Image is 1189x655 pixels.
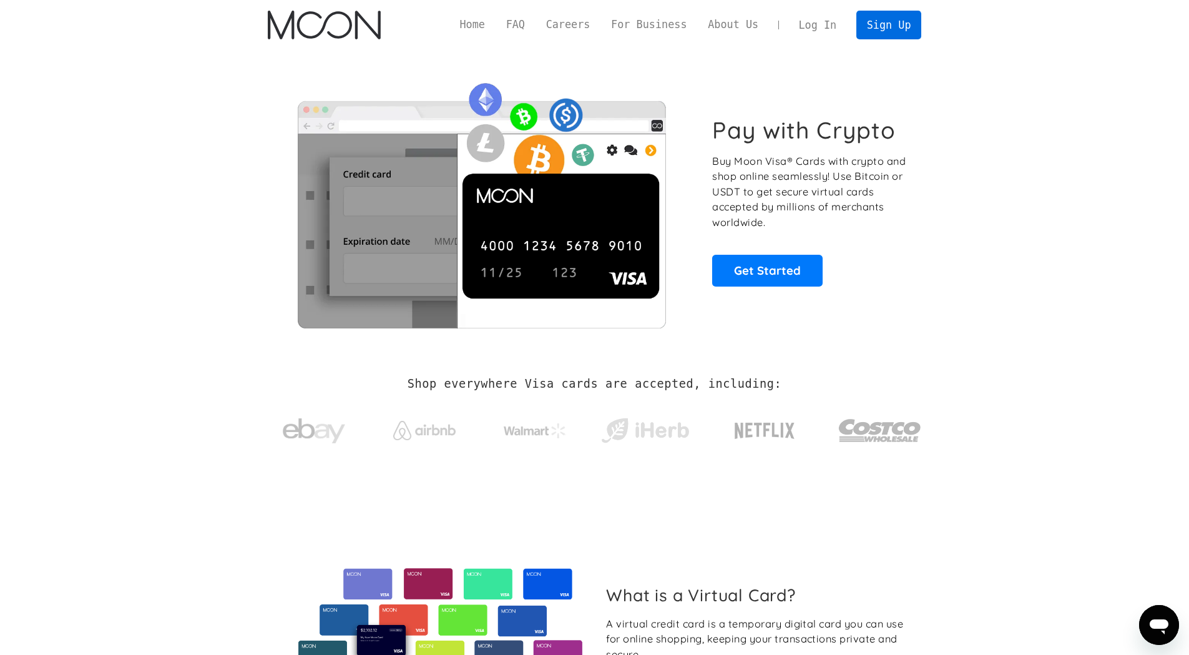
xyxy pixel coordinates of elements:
img: Walmart [504,423,566,438]
a: Netflix [709,403,821,453]
a: Costco [838,395,922,460]
p: Buy Moon Visa® Cards with crypto and shop online seamlessly! Use Bitcoin or USDT to get secure vi... [712,154,908,230]
a: For Business [600,17,697,32]
img: Airbnb [393,421,456,440]
a: Walmart [488,411,581,445]
h2: What is a Virtual Card? [606,585,911,605]
a: home [268,11,381,39]
a: Airbnb [378,408,471,446]
a: FAQ [496,17,536,32]
img: Netflix [733,415,796,446]
a: About Us [697,17,769,32]
a: iHerb [599,402,692,453]
img: Moon Logo [268,11,381,39]
a: ebay [268,399,361,457]
a: Log In [788,11,847,39]
h2: Shop everywhere Visa cards are accepted, including: [408,377,781,391]
img: Costco [838,407,922,454]
img: ebay [283,411,345,451]
h1: Pay with Crypto [712,116,896,144]
img: iHerb [599,415,692,447]
iframe: Кнопка запуска окна обмена сообщениями [1139,605,1179,645]
a: Get Started [712,255,823,286]
img: Moon Cards let you spend your crypto anywhere Visa is accepted. [268,74,695,328]
a: Careers [536,17,600,32]
a: Sign Up [856,11,921,39]
a: Home [449,17,496,32]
